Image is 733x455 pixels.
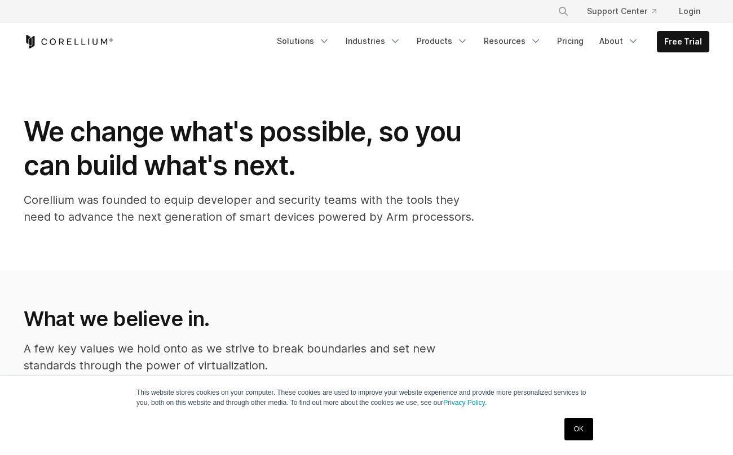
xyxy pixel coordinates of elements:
[564,418,593,440] a: OK
[550,31,590,51] a: Pricing
[136,387,597,408] p: This website stores cookies on your computer. These cookies are used to improve your website expe...
[670,1,709,21] a: Login
[24,306,473,331] h2: What we believe in.
[477,31,548,51] a: Resources
[270,31,337,51] a: Solutions
[578,1,665,21] a: Support Center
[443,399,487,407] a: Privacy Policy.
[24,340,473,374] p: A few key values we hold onto as we strive to break boundaries and set new standards through the ...
[339,31,408,51] a: Industries
[24,191,475,225] p: Corellium was founded to equip developer and security teams with the tools they need to advance t...
[24,35,113,48] a: Corellium Home
[24,115,475,182] h1: We change what's possible, so you can build what's next.
[657,32,709,52] a: Free Trial
[593,31,646,51] a: About
[553,1,573,21] button: Search
[544,1,709,21] div: Navigation Menu
[410,31,475,51] a: Products
[270,31,709,52] div: Navigation Menu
